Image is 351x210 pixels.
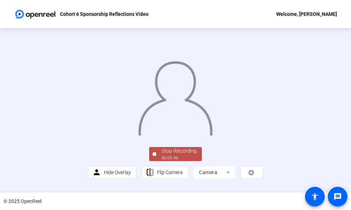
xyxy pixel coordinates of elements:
[161,155,197,161] div: 00:00:46
[146,168,154,177] mat-icon: flip
[311,192,319,201] mat-icon: accessibility
[92,168,101,177] mat-icon: person
[157,170,183,175] span: Flip Camera
[138,57,213,135] img: overlay
[14,7,57,21] img: OpenReel logo
[104,170,131,175] span: Hide Overlay
[333,192,342,201] mat-icon: message
[141,166,189,179] button: Flip Camera
[88,166,137,179] button: Hide Overlay
[276,10,337,18] div: Welcome, [PERSON_NAME]
[149,147,202,161] button: Stop Recording00:00:46
[60,10,148,18] p: Cohort 6 Sponsorship Reflections Video
[161,147,197,155] div: Stop Recording
[4,198,41,205] div: © 2025 OpenReel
